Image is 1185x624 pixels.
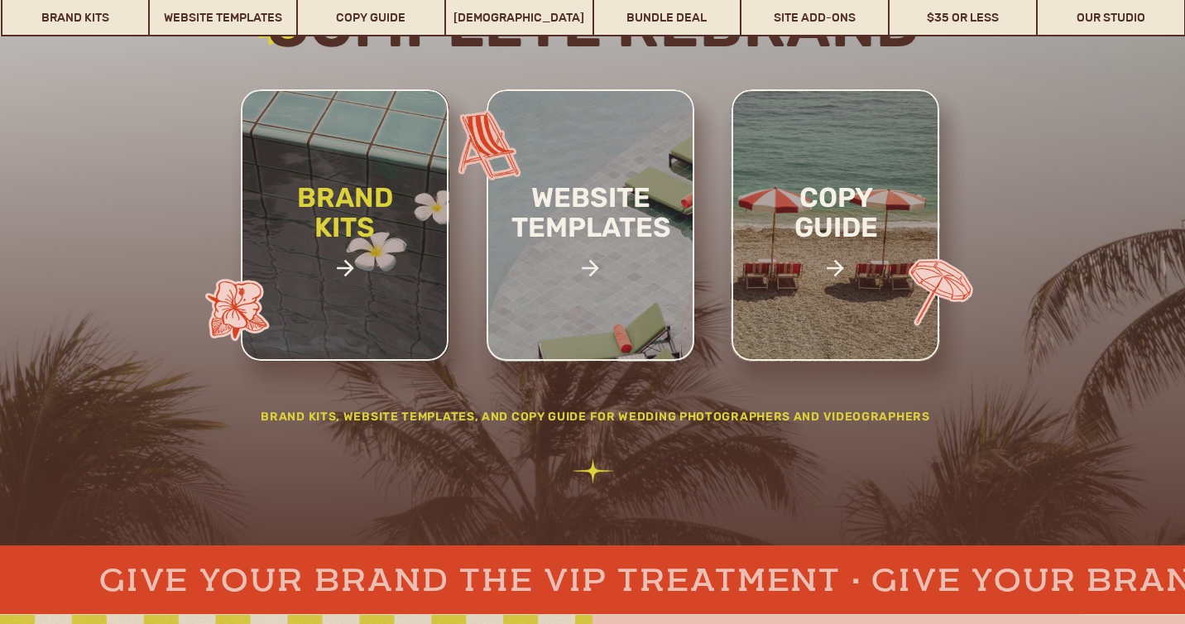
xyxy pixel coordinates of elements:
a: copy guide [760,183,913,298]
a: brand kits [275,183,415,298]
h2: Brand Kits, website templates, and Copy Guide for wedding photographers and videographers [224,408,967,432]
a: website templates [482,183,699,278]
